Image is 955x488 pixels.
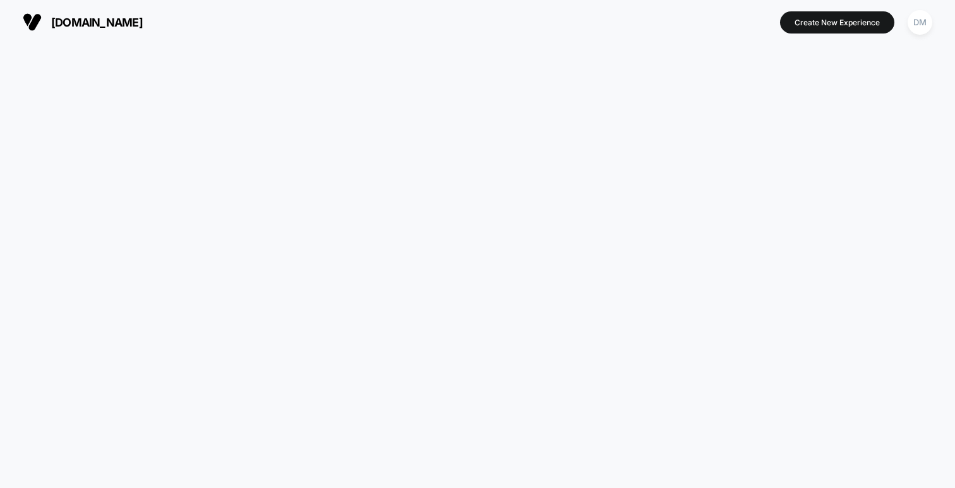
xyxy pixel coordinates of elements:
[23,13,42,32] img: Visually logo
[51,16,143,29] span: [DOMAIN_NAME]
[904,9,936,35] button: DM
[908,10,932,35] div: DM
[19,12,147,32] button: [DOMAIN_NAME]
[780,11,894,34] button: Create New Experience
